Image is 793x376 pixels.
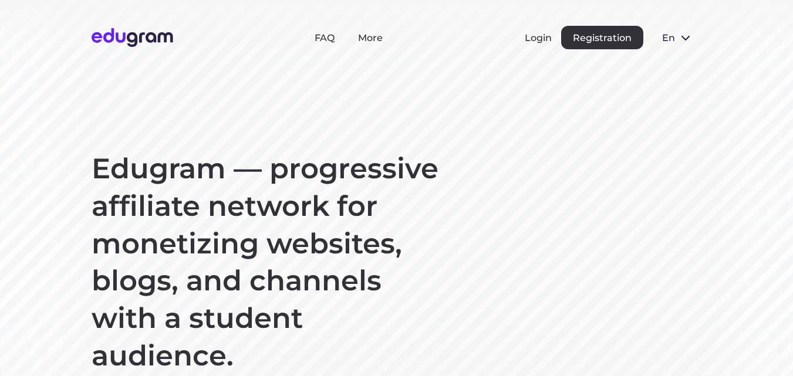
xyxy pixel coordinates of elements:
button: en [653,26,702,49]
button: Registration [561,26,643,49]
h1: Edugram — progressive affiliate network for monetizing websites, blogs, and channels with a stude... [92,150,444,375]
a: More [358,32,383,43]
span: en [662,32,674,43]
img: Edugram Logo [92,28,173,47]
a: FAQ [315,32,335,43]
button: Login [525,32,552,43]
